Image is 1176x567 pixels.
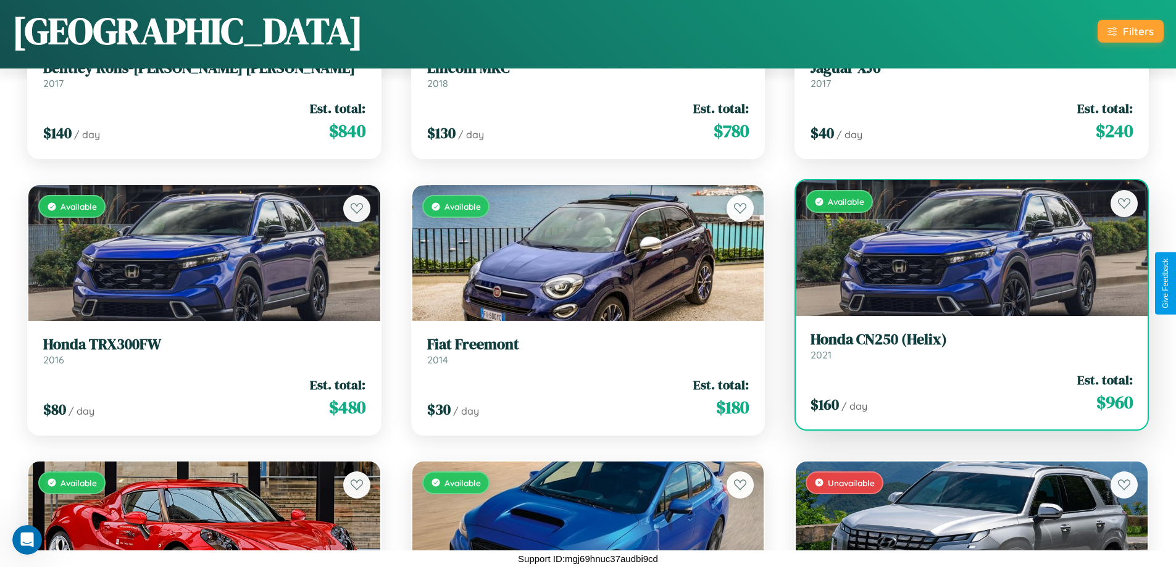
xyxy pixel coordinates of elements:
h3: Honda CN250 (Helix) [811,331,1133,349]
span: Est. total: [310,99,365,117]
span: $ 180 [716,395,749,420]
span: Est. total: [1077,99,1133,117]
span: Unavailable [828,478,875,488]
h3: Fiat Freemont [427,336,749,354]
a: Lincoln MKC2018 [427,59,749,89]
span: $ 40 [811,123,834,143]
span: $ 130 [427,123,456,143]
h3: Bentley Rolls-[PERSON_NAME] [PERSON_NAME] [43,59,365,77]
span: 2016 [43,354,64,366]
a: Honda TRX300FW2016 [43,336,365,366]
span: 2017 [811,77,831,89]
span: $ 780 [714,118,749,143]
span: 2014 [427,354,448,366]
span: Available [828,196,864,207]
span: Est. total: [693,99,749,117]
span: $ 160 [811,394,839,415]
span: Est. total: [1077,371,1133,389]
p: Support ID: mgj69hnuc37audbi9cd [518,550,658,567]
span: $ 30 [427,399,451,420]
a: Bentley Rolls-[PERSON_NAME] [PERSON_NAME]2017 [43,59,365,89]
span: $ 480 [329,395,365,420]
span: / day [841,400,867,412]
span: $ 240 [1096,118,1133,143]
span: $ 140 [43,123,72,143]
a: Honda CN250 (Helix)2021 [811,331,1133,361]
span: / day [836,128,862,141]
h3: Jaguar XJ6 [811,59,1133,77]
div: Give Feedback [1161,259,1170,308]
span: / day [69,405,94,417]
h3: Honda TRX300FW [43,336,365,354]
span: $ 960 [1096,390,1133,415]
span: Available [60,201,97,212]
span: Available [60,478,97,488]
span: Est. total: [310,376,365,394]
span: Est. total: [693,376,749,394]
span: Available [444,201,481,212]
span: / day [74,128,100,141]
span: 2017 [43,77,64,89]
div: Filters [1123,25,1154,38]
span: 2018 [427,77,448,89]
a: Jaguar XJ62017 [811,59,1133,89]
button: Filters [1098,20,1164,43]
span: Available [444,478,481,488]
span: $ 80 [43,399,66,420]
iframe: Intercom live chat [12,525,42,555]
h1: [GEOGRAPHIC_DATA] [12,6,363,56]
span: / day [458,128,484,141]
span: 2021 [811,349,832,361]
span: / day [453,405,479,417]
span: $ 840 [329,118,365,143]
a: Fiat Freemont2014 [427,336,749,366]
h3: Lincoln MKC [427,59,749,77]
